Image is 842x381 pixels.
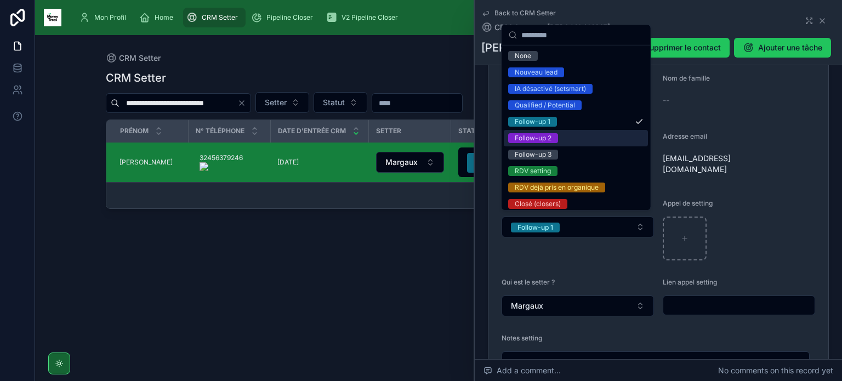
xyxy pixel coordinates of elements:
div: scrollable content [70,5,798,30]
a: Pipeline Closer [248,8,321,27]
span: Statut du lead [458,127,515,135]
a: 32456379246 [195,149,264,175]
div: Suggestions [502,46,650,210]
span: Margaux [385,157,418,168]
span: Date d'entrée CRM [278,127,346,135]
a: CRM Setter [183,8,246,27]
span: Statut [323,97,345,108]
span: Prénom [120,127,149,135]
span: Ajouter une tâche [758,42,822,53]
button: Select Button [314,92,367,113]
a: [PERSON_NAME] [547,22,610,33]
a: [PERSON_NAME] [120,158,182,167]
span: Add a comment... [483,365,561,376]
onoff-telecom-ce-phone-number-wrapper: 32456379246 [200,153,243,162]
img: App logo [44,9,61,26]
a: Select Button [458,147,530,178]
a: CRM Setter [481,22,536,33]
span: Mon Profil [94,13,126,22]
button: Select Button [502,295,654,316]
button: Clear [237,99,251,107]
div: Follow-up 1 [515,117,550,127]
a: V2 Pipeline Closer [323,8,406,27]
span: V2 Pipeline Closer [342,13,398,22]
a: Select Button [376,151,445,173]
button: Ajouter une tâche [734,38,831,58]
span: Setter [265,97,287,108]
span: Margaux [511,300,543,311]
div: Qualified / Potential [515,100,575,110]
span: Home [155,13,173,22]
span: Back to CRM Setter [494,9,556,18]
h1: CRM Setter [106,70,166,86]
span: Nom de famille [663,74,710,82]
span: [PERSON_NAME] [120,158,173,167]
span: Setter [376,127,401,135]
div: None [515,51,531,61]
span: Supprimer le contact [645,42,721,53]
button: Supprimer le contact [621,38,730,58]
img: actions-icon.png [200,162,243,171]
div: Follow-up 3 [515,150,551,160]
span: CRM Setter [119,53,161,64]
button: Select Button [255,92,309,113]
button: Select Button [458,147,530,177]
span: CRM Setter [494,22,536,33]
h1: [PERSON_NAME] [481,40,571,55]
div: Follow-up 1 [517,223,553,232]
a: CRM Setter [106,53,161,64]
span: Qui est le setter ? [502,278,555,286]
span: Pipeline Closer [266,13,313,22]
span: N° Téléphone [196,127,244,135]
button: Select Button [376,152,444,173]
button: Select Button [502,217,654,237]
a: Back to CRM Setter [481,9,556,18]
div: Follow-up 2 [515,133,551,143]
a: Mon Profil [76,8,134,27]
div: Nouveau lead [515,67,557,77]
span: Notes setting [502,334,542,342]
div: Closé (closers) [515,199,561,209]
a: [DATE] [277,158,362,167]
div: IA désactivé (setsmart) [515,84,586,94]
span: CRM Setter [202,13,238,22]
span: [DATE] [277,158,299,167]
a: Home [136,8,181,27]
div: RDV déjà pris en organique [515,183,599,192]
div: RDV setting [515,166,551,176]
